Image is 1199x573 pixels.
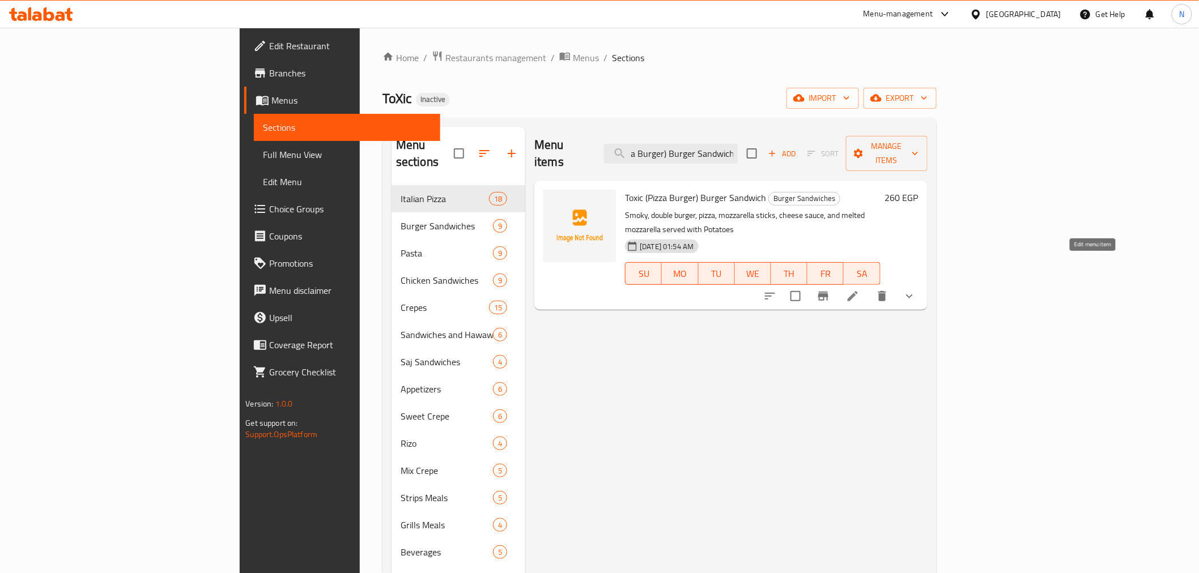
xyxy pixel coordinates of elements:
[254,114,440,141] a: Sections
[269,338,431,352] span: Coverage Report
[796,91,850,105] span: import
[392,240,525,267] div: Pasta9
[271,93,431,107] span: Menus
[903,289,916,303] svg: Show Choices
[543,190,616,262] img: Toxic (Pizza Burger) Burger Sandwich
[392,457,525,484] div: Mix Crepe5
[784,284,807,308] span: Select to update
[401,355,493,369] div: Saj Sandwiches
[401,518,493,532] span: Grills Meals
[263,148,431,161] span: Full Menu View
[494,465,507,476] span: 5
[269,365,431,379] span: Grocery Checklist
[392,267,525,294] div: Chicken Sandwiches9
[494,248,507,259] span: 9
[493,518,507,532] div: items
[392,538,525,566] div: Beverages5
[392,294,525,321] div: Crepes15
[493,437,507,450] div: items
[625,189,766,206] span: Toxic (Pizza Burger) Burger Sandwich
[493,409,507,423] div: items
[401,491,493,504] span: Strips Meals
[401,437,493,450] span: Rizo
[494,357,507,367] span: 4
[401,273,493,287] span: Chicken Sandwiches
[987,8,1061,20] div: [GEOGRAPHIC_DATA]
[869,283,896,310] button: delete
[573,51,599,65] span: Menus
[625,262,662,285] button: SU
[873,91,928,105] span: export
[269,66,431,80] span: Branches
[447,142,471,165] span: Select all sections
[445,51,546,65] span: Restaurants management
[401,545,493,559] span: Beverages
[269,311,431,324] span: Upsell
[896,283,923,310] button: show more
[494,493,507,503] span: 5
[392,181,525,570] nav: Menu sections
[740,142,764,165] span: Select section
[401,464,493,477] span: Mix Crepe
[885,190,919,206] h6: 260 EGP
[493,273,507,287] div: items
[855,139,919,168] span: Manage items
[471,140,498,167] span: Sort sections
[739,266,767,282] span: WE
[244,277,440,304] a: Menu disclaimer
[493,464,507,477] div: items
[269,229,431,243] span: Coupons
[493,219,507,233] div: items
[764,145,800,163] button: Add
[392,348,525,375] div: Saj Sandwiches4
[494,275,507,286] span: 9
[786,88,859,109] button: import
[494,438,507,449] span: 4
[494,330,507,340] span: 6
[269,202,431,216] span: Choice Groups
[812,266,839,282] span: FR
[662,262,698,285] button: MO
[401,192,489,206] span: Italian Pizza
[776,266,803,282] span: TH
[254,141,440,168] a: Full Menu View
[494,384,507,395] span: 6
[489,301,507,314] div: items
[494,520,507,531] span: 4
[703,266,730,282] span: TU
[392,212,525,240] div: Burger Sandwiches9
[244,250,440,277] a: Promotions
[401,328,493,341] div: Sandwiches and Hawawshi
[392,403,525,430] div: Sweet Crepe6
[244,331,440,358] a: Coverage Report
[382,50,937,65] nav: breadcrumb
[244,87,440,114] a: Menus
[735,262,771,285] button: WE
[559,50,599,65] a: Menus
[401,219,493,233] div: Burger Sandwiches
[807,262,844,285] button: FR
[864,88,937,109] button: export
[846,136,928,171] button: Manage items
[401,409,493,423] span: Sweet Crepe
[625,208,880,237] p: Smoky, double burger, pizza, mozzarella sticks, cheese sauce, and melted mozzarella served with P...
[551,51,555,65] li: /
[401,382,493,396] span: Appetizers
[635,241,698,252] span: [DATE] 01:54 AM
[864,7,933,21] div: Menu-management
[244,195,440,223] a: Choice Groups
[392,375,525,403] div: Appetizers6
[493,355,507,369] div: items
[756,283,784,310] button: sort-choices
[494,221,507,232] span: 9
[401,246,493,260] span: Pasta
[392,484,525,511] div: Strips Meals5
[1179,8,1184,20] span: N
[244,304,440,331] a: Upsell
[498,140,525,167] button: Add section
